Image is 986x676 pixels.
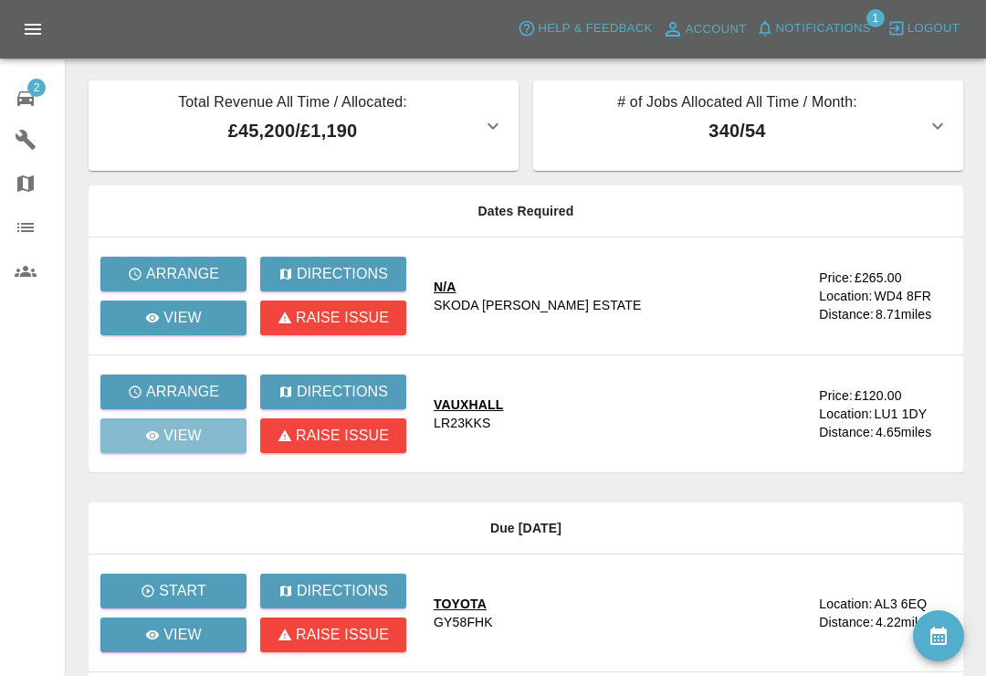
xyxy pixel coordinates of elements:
div: N/A [434,278,641,296]
p: View [163,624,202,646]
p: Directions [297,381,388,403]
div: Location: [819,287,872,305]
p: Total Revenue All Time / Allocated: [103,91,482,117]
button: Raise issue [260,618,406,652]
p: Raise issue [296,425,389,447]
div: 4.65 miles [876,423,949,441]
button: Help & Feedback [513,15,656,43]
button: availability [913,610,964,661]
div: AL3 6EQ [874,595,927,613]
p: £45,200 / £1,190 [103,117,482,144]
div: WD4 8FR [874,287,931,305]
a: View [100,418,246,453]
p: Raise issue [296,307,389,329]
button: Total Revenue All Time / Allocated:£45,200/£1,190 [89,80,519,171]
p: Arrange [146,263,219,285]
a: Price:£265.00Location:WD4 8FRDistance:8.71miles [819,269,949,323]
a: View [100,618,246,652]
p: Start [159,580,206,602]
button: Open drawer [11,7,55,51]
th: Dates Required [89,185,963,238]
button: Directions [260,375,406,409]
p: 340 / 54 [548,117,927,144]
p: Directions [297,580,388,602]
p: Directions [297,263,388,285]
p: Arrange [146,381,219,403]
div: SKODA [PERSON_NAME] ESTATE [434,296,641,314]
button: Raise issue [260,418,406,453]
span: 1 [866,9,885,27]
span: Notifications [776,18,871,39]
p: # of Jobs Allocated All Time / Month: [548,91,927,117]
div: LU1 1DY [874,405,927,423]
div: LR23KKS [434,414,491,432]
div: 4.22 miles [876,613,949,631]
p: Raise issue [296,624,389,646]
button: Start [100,574,246,608]
div: Distance: [819,423,874,441]
button: Logout [883,15,964,43]
button: Notifications [751,15,876,43]
div: Location: [819,595,872,613]
span: Help & Feedback [538,18,652,39]
div: GY58FHK [434,613,493,631]
div: Distance: [819,613,874,631]
a: N/ASKODA [PERSON_NAME] ESTATE [434,278,804,314]
p: View [163,425,202,447]
a: Price:£120.00Location:LU1 1DYDistance:4.65miles [819,386,949,441]
a: Location:AL3 6EQDistance:4.22miles [819,595,949,631]
p: View [163,307,202,329]
button: Arrange [100,375,246,409]
a: TOYOTAGY58FHK [434,595,804,631]
button: Directions [260,574,406,608]
div: VAUXHALL [434,396,503,414]
span: Account [686,19,747,40]
a: Account [657,15,751,44]
div: 8.71 miles [876,305,949,323]
div: Location: [819,405,872,423]
a: View [100,301,246,335]
button: # of Jobs Allocated All Time / Month:340/54 [533,80,963,171]
a: VAUXHALLLR23KKS [434,396,804,432]
span: 2 [27,79,46,97]
button: Directions [260,257,406,291]
div: £265.00 [855,269,902,287]
button: Raise issue [260,301,406,335]
div: TOYOTA [434,595,493,613]
div: Distance: [819,305,874,323]
button: Arrange [100,257,246,291]
div: Price: [819,386,853,405]
div: Price: [819,269,853,287]
span: Logout [907,18,960,39]
div: £120.00 [855,386,902,405]
th: Due [DATE] [89,502,963,555]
